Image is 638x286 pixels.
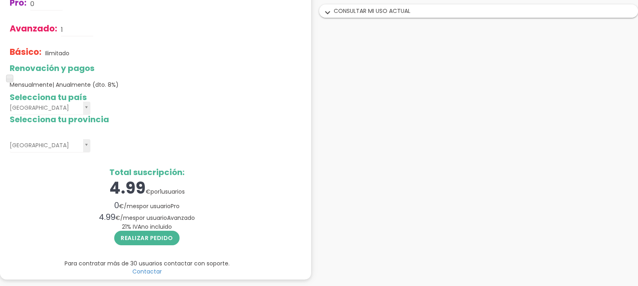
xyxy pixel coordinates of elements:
span: 0 [114,200,119,211]
span: Mensualmente [10,81,119,89]
a: Contactar [132,267,162,276]
span: | Anualmente (dto. 8%) [52,81,119,89]
span: 4.99 [99,211,115,223]
span: € [146,188,151,196]
a: [GEOGRAPHIC_DATA] [10,102,90,115]
p: Ilimitado [45,49,69,57]
span: Avanzado [167,214,195,222]
span: 1 [160,188,161,196]
span: 4.99 [109,177,146,199]
span: Avanzado: [10,23,57,34]
div: CONSULTAR MI USO ACTUAL [320,5,638,17]
div: / por usuario [10,211,284,223]
span: € [119,202,124,210]
h2: Selecciona tu provincia [10,115,284,124]
span: Básico: [10,46,42,58]
span: [GEOGRAPHIC_DATA] [10,102,80,114]
span: € [115,214,120,222]
h2: Renovación y pagos [10,64,284,73]
span: no incluido [141,223,172,231]
button: Realizar pedido [114,231,180,245]
h2: Total suscripción: [10,168,284,177]
div: / por usuario [10,200,284,211]
span: % IVA [122,223,172,231]
div: por usuarios [10,177,284,200]
span: mes [123,214,136,222]
span: [GEOGRAPHIC_DATA] [10,139,80,152]
span: mes [127,202,139,210]
span: Pro [171,202,180,210]
i: expand_more [321,8,334,18]
p: Para contratar más de 30 usuarios contactar con soporte. [10,259,284,267]
span: 21 [122,223,127,231]
a: [GEOGRAPHIC_DATA] [10,139,90,152]
h2: Selecciona tu país [10,93,284,102]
